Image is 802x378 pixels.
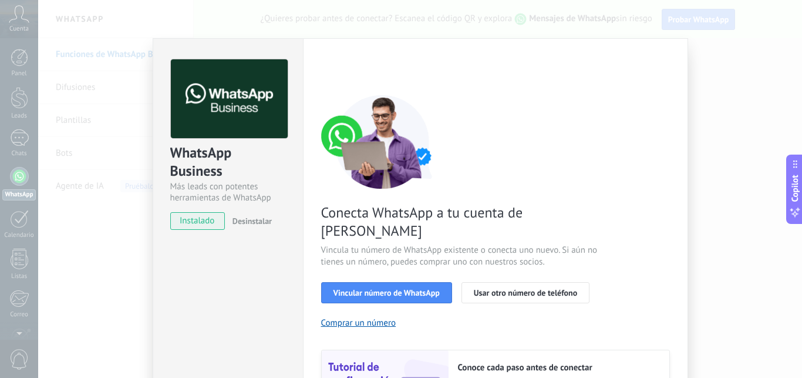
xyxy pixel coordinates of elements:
span: instalado [171,212,224,230]
button: Comprar un número [321,317,396,329]
img: connect number [321,95,444,189]
span: Copilot [789,175,801,202]
button: Vincular número de WhatsApp [321,282,452,303]
span: Vincular número de WhatsApp [333,289,440,297]
span: Conecta WhatsApp a tu cuenta de [PERSON_NAME] [321,203,601,240]
span: Usar otro número de teléfono [474,289,577,297]
div: Más leads con potentes herramientas de WhatsApp [170,181,286,203]
h2: Conoce cada paso antes de conectar [458,362,658,373]
button: Usar otro número de teléfono [461,282,589,303]
span: Vincula tu número de WhatsApp existente o conecta uno nuevo. Si aún no tienes un número, puedes c... [321,245,601,268]
span: Desinstalar [232,216,272,226]
button: Desinstalar [228,212,272,230]
div: WhatsApp Business [170,143,286,181]
img: logo_main.png [171,59,288,139]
